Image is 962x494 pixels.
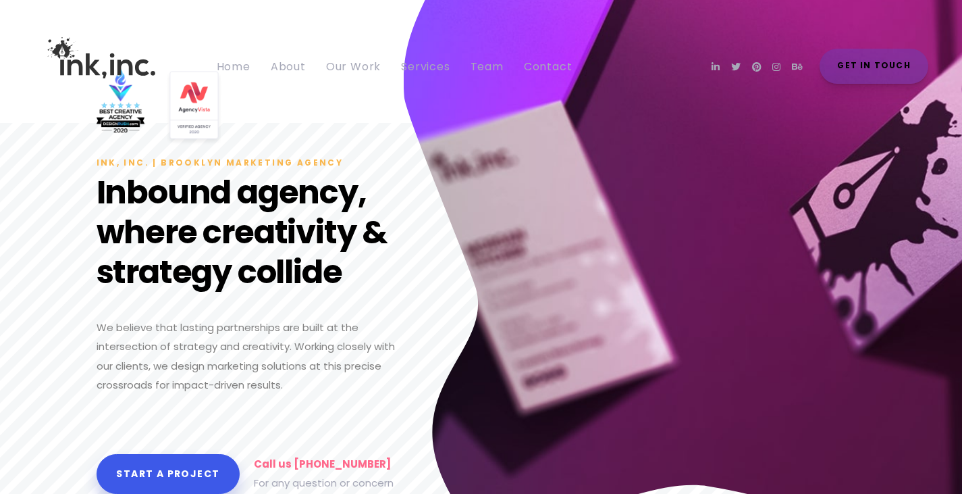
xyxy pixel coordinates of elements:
[254,476,394,490] span: For any question or concern
[97,156,344,169] span: Ink, Inc. | Brooklyn Marketing Agency
[271,59,306,74] span: About
[326,59,381,74] span: Our Work
[116,465,219,483] span: Start a project
[820,49,928,84] a: Get in Touch
[217,59,250,74] span: Home
[97,339,395,353] span: intersection of strategy and creativity. Working closely with
[34,12,169,103] img: Ink, Inc. | Marketing Agency
[401,59,450,74] span: Services
[471,59,504,74] span: Team
[97,249,342,295] span: strategy collide
[97,320,358,335] span: We believe that lasting partnerships are built at the
[97,378,283,392] span: crossroads for impact-driven results.
[97,359,381,373] span: our clients, we design marketing solutions at this precise
[254,457,391,471] span: Call us [PHONE_NUMBER]
[837,58,910,74] span: Get in Touch
[97,209,388,255] span: where creativity &
[524,59,572,74] span: Contact
[97,170,367,215] span: Inbound agency,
